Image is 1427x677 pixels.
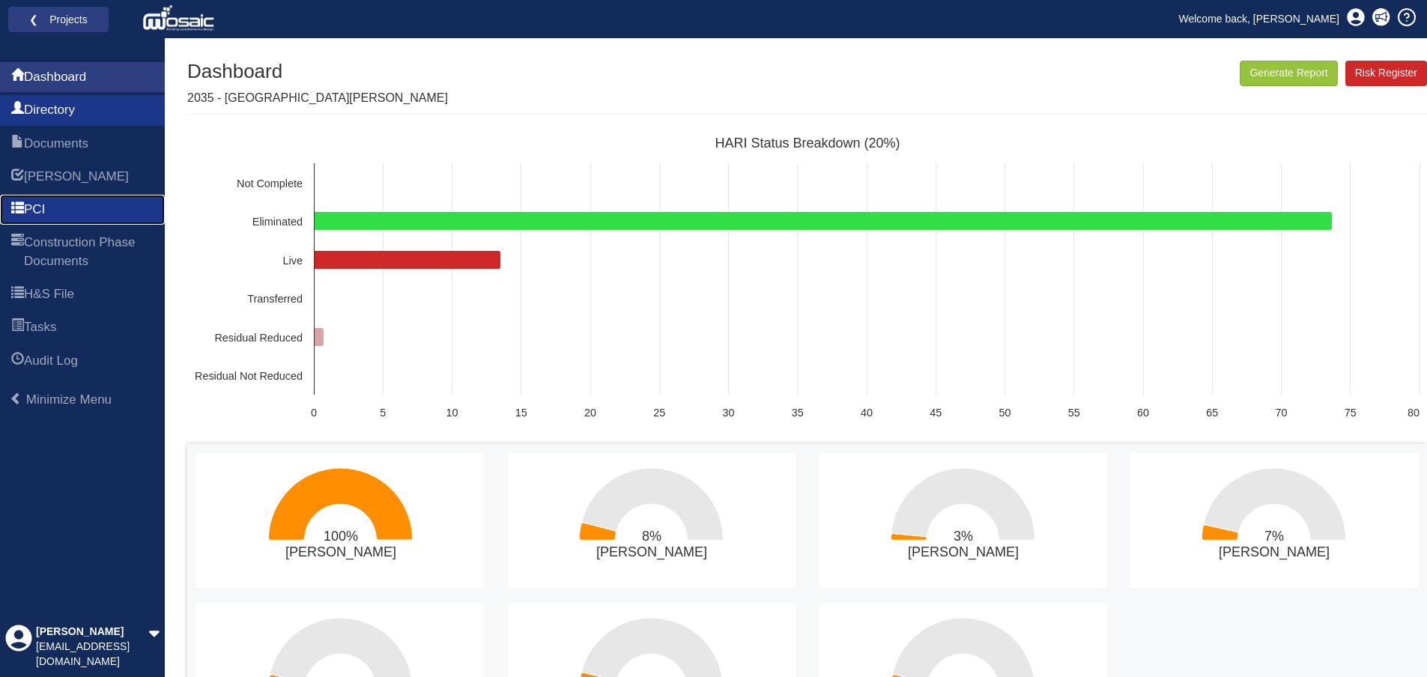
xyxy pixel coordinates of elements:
[18,10,99,29] a: ❮ Projects
[11,286,24,304] span: H&S File
[10,392,22,405] span: Minimize Menu
[5,625,32,670] div: Profile
[1345,407,1357,419] text: 75
[1219,529,1330,560] text: 7% [PERSON_NAME]
[507,453,796,588] svg: 8%​Daniel Wu
[11,169,24,186] span: HARI
[584,407,596,419] text: 20
[792,407,804,419] text: 35
[11,201,24,219] span: PCI
[11,102,24,120] span: Directory
[515,407,527,419] text: 15
[1345,61,1427,86] a: Risk Register
[24,201,45,219] span: PCI
[446,407,458,419] text: 10
[36,625,148,640] div: [PERSON_NAME]
[11,319,24,337] span: Tasks
[1168,7,1351,30] a: Welcome back, [PERSON_NAME]
[11,234,24,271] span: Construction Phase Documents
[11,136,24,154] span: Documents
[380,407,386,419] text: 5
[24,135,88,153] span: Documents
[26,392,112,407] span: Minimize Menu
[36,640,148,670] div: [EMAIL_ADDRESS][DOMAIN_NAME]
[24,318,56,336] span: Tasks
[187,61,448,82] h1: Dashboard
[596,529,707,560] text: 8% [PERSON_NAME]
[237,177,303,189] text: Not Complete
[11,353,24,371] span: Audit Log
[283,255,303,267] text: Live
[1068,407,1080,419] text: 55
[861,407,873,419] text: 40
[24,68,86,86] span: Dashboard
[24,234,154,270] span: Construction Phase Documents
[1137,407,1149,419] text: 60
[653,407,665,419] text: 25
[722,407,734,419] text: 30
[1240,61,1337,86] button: Generate Report
[24,101,75,119] span: Directory
[24,285,74,303] span: H&S File
[24,168,129,186] span: HARI
[187,130,1427,429] svg: HARI Status Breakdown (20%)
[247,293,303,305] text: Transferred
[1130,453,1418,588] svg: 7%​Tara Buet
[1275,407,1287,419] text: 70
[195,370,303,382] text: Residual Not Reduced
[930,407,942,419] text: 45
[285,529,396,560] text: 100% [PERSON_NAME]
[907,529,1018,560] text: 3% [PERSON_NAME]
[311,407,317,419] text: 0
[142,4,218,34] img: logo_white.png
[819,453,1107,588] svg: 3%​Mike Wilkins
[999,407,1011,419] text: 50
[1363,610,1416,666] iframe: Chat
[252,216,303,228] text: Eliminated
[1408,407,1420,419] text: 80
[11,69,24,87] span: Dashboard
[214,332,303,344] text: Residual Reduced
[1206,407,1218,419] text: 65
[24,352,78,370] span: Audit Log
[187,90,448,107] p: 2035 - [GEOGRAPHIC_DATA][PERSON_NAME]
[715,136,900,151] text: HARI Status Breakdown (20%)
[196,453,485,588] svg: 100%​John Harding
